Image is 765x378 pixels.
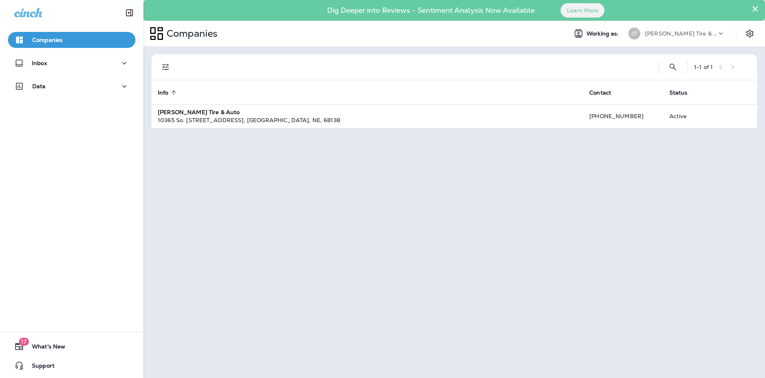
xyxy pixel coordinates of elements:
[589,89,622,96] span: Contact
[665,59,681,75] button: Search Companies
[561,3,604,18] button: Learn More
[19,338,29,346] span: 17
[8,32,135,48] button: Companies
[304,9,558,12] p: Dig Deeper into Reviews - Sentiment Analysis Now Available
[663,104,714,128] td: Active
[8,358,135,374] button: Support
[158,109,240,116] strong: [PERSON_NAME] Tire & Auto
[158,116,577,124] div: 10365 So. [STREET_ADDRESS] , [GEOGRAPHIC_DATA] , NE , 68138
[8,338,135,354] button: 17What's New
[32,83,46,89] p: Data
[24,362,55,372] span: Support
[586,30,620,37] span: Working as:
[163,28,218,40] p: Companies
[694,64,713,70] div: 1 - 1 of 1
[8,55,135,71] button: Inbox
[751,2,759,15] button: Close
[628,28,640,40] div: JT
[583,104,663,128] td: [PHONE_NUMBER]
[24,343,65,353] span: What's New
[32,60,47,66] p: Inbox
[589,89,611,96] span: Contact
[158,59,174,75] button: Filters
[743,26,757,41] button: Settings
[645,30,717,37] p: [PERSON_NAME] Tire & Auto
[32,37,63,43] p: Companies
[158,89,169,96] span: Info
[8,78,135,94] button: Data
[669,89,688,96] span: Status
[158,89,179,96] span: Info
[118,5,141,21] button: Collapse Sidebar
[669,89,698,96] span: Status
